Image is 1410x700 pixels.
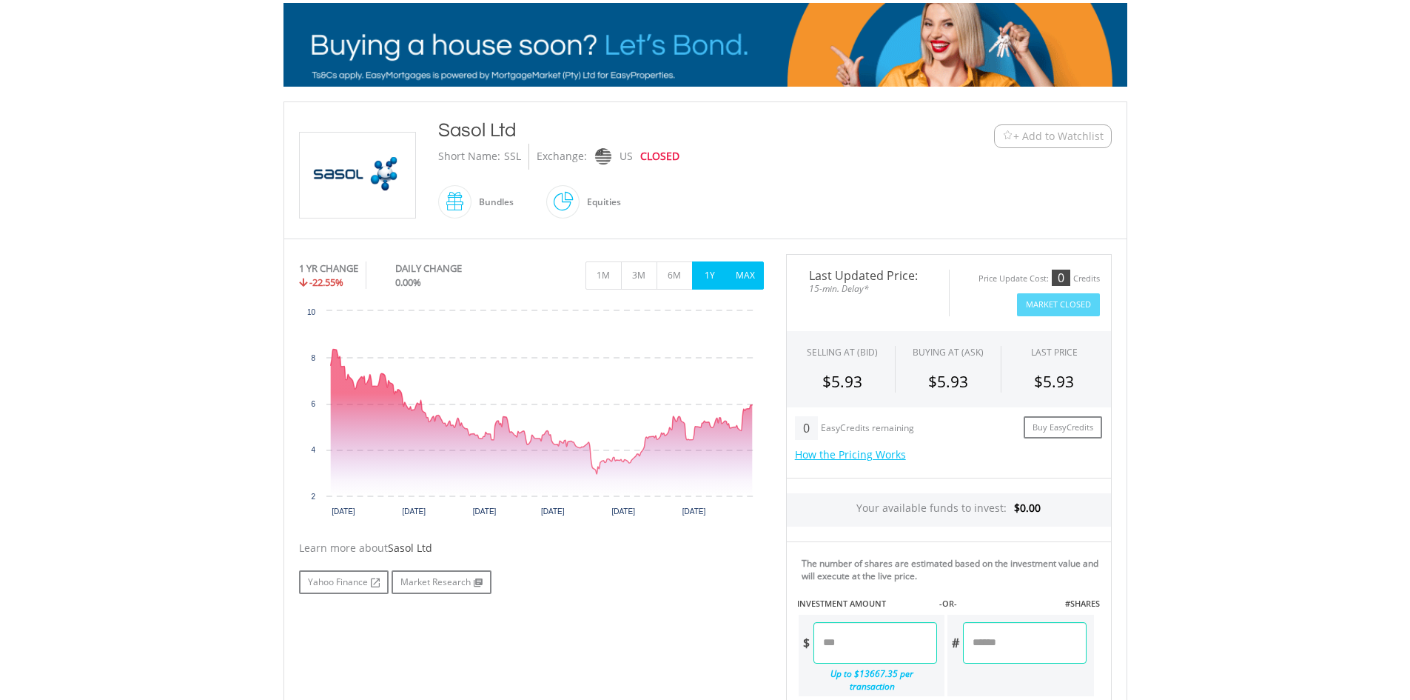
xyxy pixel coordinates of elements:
[799,664,938,696] div: Up to $13667.35 per transaction
[302,133,413,219] img: EQU.US.SSL.png
[913,346,984,359] span: BUYING AT (ASK)
[311,493,315,501] text: 2
[1014,501,1041,515] span: $0.00
[332,507,355,516] text: [DATE]
[1034,371,1074,392] span: $5.93
[1052,270,1070,286] div: 0
[1024,416,1102,439] a: Buy EasyCredits
[395,261,511,276] div: DAILY CHANGE
[798,270,938,281] span: Last Updated Price:
[472,507,496,516] text: [DATE]
[585,261,622,290] button: 1M
[1073,273,1100,284] div: Credits
[299,261,358,276] div: 1 YR CHANGE
[692,261,728,290] button: 1Y
[939,598,957,610] label: -OR-
[299,541,764,556] div: Learn more about
[306,308,315,316] text: 10
[611,507,635,516] text: [DATE]
[438,117,903,144] div: Sasol Ltd
[311,354,315,362] text: 8
[504,144,521,170] div: SSL
[795,416,818,440] div: 0
[682,507,705,516] text: [DATE]
[802,557,1105,582] div: The number of shares are estimated based on the investment value and will execute at the live price.
[822,371,862,392] span: $5.93
[309,276,343,289] span: -22.55%
[621,261,657,290] button: 3M
[311,446,315,454] text: 4
[395,276,421,289] span: 0.00%
[1013,129,1104,144] span: + Add to Watchlist
[299,570,389,594] a: Yahoo Finance
[311,400,315,408] text: 6
[928,371,968,392] span: $5.93
[728,261,764,290] button: MAX
[807,346,878,359] div: SELLING AT (BID)
[657,261,693,290] button: 6M
[438,144,500,170] div: Short Name:
[594,148,611,165] img: nasdaq.png
[402,507,426,516] text: [DATE]
[471,184,514,220] div: Bundles
[620,144,633,170] div: US
[787,493,1111,527] div: Your available funds to invest:
[580,184,621,220] div: Equities
[795,447,906,461] a: How the Pricing Works
[392,570,491,594] a: Market Research
[388,541,432,555] span: Sasol Ltd
[1065,598,1100,610] label: #SHARES
[1031,346,1078,359] div: LAST PRICE
[798,281,938,296] span: 15-min. Delay*
[821,423,914,436] div: EasyCredits remaining
[994,124,1112,148] button: Watchlist + Add to Watchlist
[1002,130,1013,141] img: Watchlist
[283,3,1127,87] img: EasyMortage Promotion Banner
[799,622,813,664] div: $
[978,273,1049,284] div: Price Update Cost:
[947,622,963,664] div: #
[299,304,764,526] svg: Interactive chart
[299,304,764,526] div: Chart. Highcharts interactive chart.
[541,507,565,516] text: [DATE]
[537,144,587,170] div: Exchange:
[640,144,679,170] div: CLOSED
[797,598,886,610] label: INVESTMENT AMOUNT
[1017,293,1100,316] button: Market Closed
